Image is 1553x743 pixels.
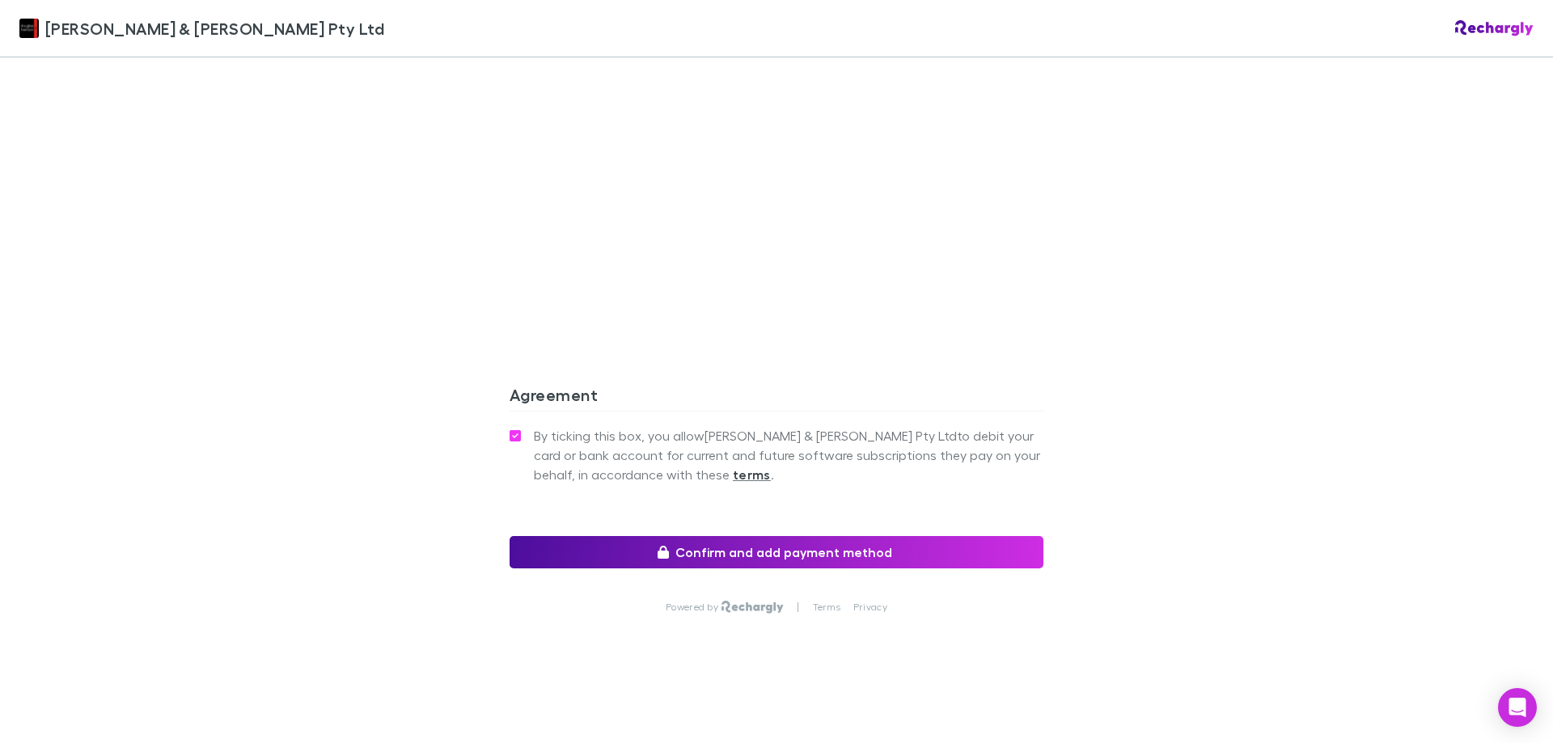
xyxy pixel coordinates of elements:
strong: terms [733,466,771,483]
span: By ticking this box, you allow [PERSON_NAME] & [PERSON_NAME] Pty Ltd to debit your card or bank a... [534,426,1043,484]
a: Privacy [853,601,887,614]
h3: Agreement [510,385,1043,411]
div: Open Intercom Messenger [1498,688,1537,727]
a: Terms [813,601,840,614]
p: | [797,601,799,614]
img: Douglas & Harrison Pty Ltd's Logo [19,19,39,38]
button: Confirm and add payment method [510,536,1043,568]
p: Powered by [666,601,721,614]
img: Rechargly Logo [721,601,784,614]
img: Rechargly Logo [1455,20,1534,36]
span: [PERSON_NAME] & [PERSON_NAME] Pty Ltd [45,16,384,40]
